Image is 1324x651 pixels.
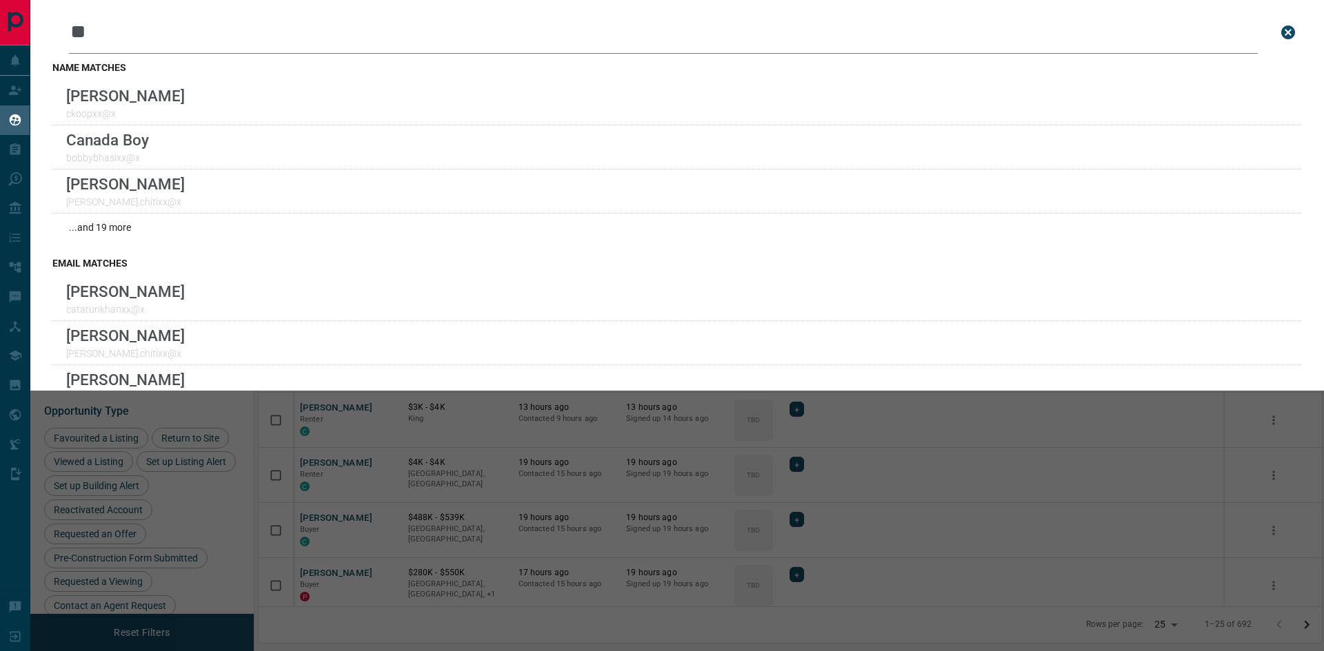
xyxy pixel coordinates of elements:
[66,152,149,163] p: bobbybhasixx@x
[66,304,185,315] p: catarunkhanxx@x
[1274,19,1302,46] button: close search bar
[66,348,185,359] p: [PERSON_NAME].chitixx@x
[66,327,185,344] p: [PERSON_NAME]
[66,131,149,149] p: Canada Boy
[66,371,185,389] p: [PERSON_NAME]
[66,196,185,207] p: [PERSON_NAME].chitixx@x
[66,108,185,119] p: ckoopxx@x
[52,214,1302,241] div: ...and 19 more
[52,62,1302,73] h3: name matches
[66,87,185,105] p: [PERSON_NAME]
[66,175,185,193] p: [PERSON_NAME]
[52,258,1302,269] h3: email matches
[66,282,185,300] p: [PERSON_NAME]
